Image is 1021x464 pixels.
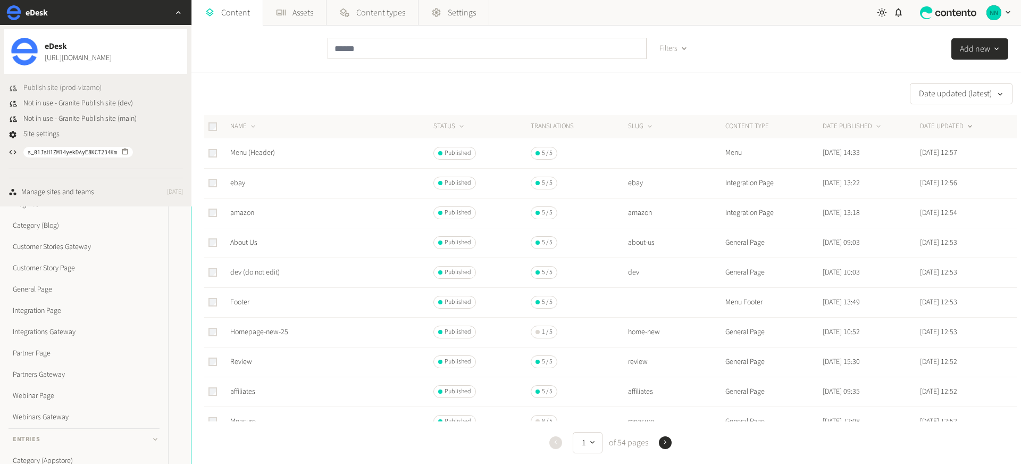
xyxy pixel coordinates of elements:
[230,386,255,397] a: affiliates
[445,357,471,367] span: Published
[356,6,405,19] span: Content types
[9,343,160,364] a: Partner Page
[542,417,553,426] span: 8 / 5
[920,237,957,248] time: [DATE] 12:53
[823,386,860,397] time: [DATE] 09:35
[445,387,471,396] span: Published
[573,432,602,453] button: 1
[920,147,957,158] time: [DATE] 12:57
[627,258,725,287] td: dev
[445,148,471,158] span: Published
[725,228,822,258] td: General Page
[9,236,160,258] a: Customer Stories Gateway
[725,347,822,377] td: General Page
[651,38,696,59] button: Filters
[11,38,38,65] img: eDesk
[725,258,822,287] td: General Page
[9,321,160,343] a: Integrations Gateway
[542,178,553,188] span: 5 / 5
[823,297,860,308] time: [DATE] 13:49
[823,267,860,278] time: [DATE] 10:03
[823,121,883,132] button: DATE PUBLISHED
[23,98,133,109] span: Not in use - Granite Publish site (dev)
[9,215,160,236] a: Category (Blog)
[627,407,725,436] td: measure
[45,40,112,53] span: eDesk
[823,357,860,367] time: [DATE] 15:30
[9,82,102,94] button: Publish site (prod-vizamo)
[542,387,553,396] span: 5 / 5
[230,178,245,188] a: ebay
[26,6,48,19] h2: eDesk
[530,115,627,138] th: Translations
[659,43,677,54] span: Filters
[823,237,860,248] time: [DATE] 09:03
[230,297,249,308] a: Footer
[542,238,553,247] span: 5 / 5
[823,208,860,218] time: [DATE] 13:18
[920,416,957,427] time: [DATE] 12:52
[9,385,160,407] a: Webinar Page
[542,268,553,277] span: 5 / 5
[445,327,471,337] span: Published
[9,258,160,279] a: Customer Story Page
[230,267,280,278] a: dev (do not edit)
[433,121,466,132] button: STATUS
[21,187,94,198] div: Manage sites and teams
[9,300,160,321] a: Integration Page
[823,416,860,427] time: [DATE] 12:08
[607,436,648,449] span: of 54 pages
[920,327,957,337] time: [DATE] 12:53
[725,138,822,168] td: Menu
[9,129,60,140] a: Site settings
[23,147,133,158] button: s_01JsH1ZM14yekDAyE8KCT234Km
[230,237,257,248] a: About Us
[542,208,553,218] span: 5 / 5
[627,317,725,347] td: home-new
[9,364,160,385] a: Partners Gateway
[920,178,957,188] time: [DATE] 12:56
[9,279,160,300] a: General Page
[230,416,256,427] a: Measure
[910,83,1012,104] button: Date updated (latest)
[951,38,1008,60] button: Add new
[920,297,957,308] time: [DATE] 12:53
[823,327,860,337] time: [DATE] 10:52
[920,267,957,278] time: [DATE] 12:53
[45,53,112,64] a: [URL][DOMAIN_NAME]
[167,187,183,197] span: [DATE]
[9,187,94,198] a: Manage sites and teams
[725,317,822,347] td: General Page
[230,357,252,367] a: Review
[6,5,21,20] img: eDesk
[627,168,725,198] td: ebay
[448,6,476,19] span: Settings
[725,407,822,436] td: General Page
[542,297,553,307] span: 5 / 5
[9,98,133,109] button: Not in use - Granite Publish site (dev)
[986,5,1001,20] img: Nikola Nikolov
[445,178,471,188] span: Published
[13,435,40,444] span: Entries
[28,147,117,157] span: s_01JsH1ZM14yekDAyE8KCT234Km
[920,386,957,397] time: [DATE] 12:52
[627,377,725,407] td: affiliates
[230,208,254,218] a: amazon
[23,113,137,125] span: Not in use - Granite Publish site (main)
[230,121,257,132] button: NAME
[542,357,553,367] span: 5 / 5
[627,347,725,377] td: review
[445,268,471,277] span: Published
[542,327,553,337] span: 1 / 5
[628,121,654,132] button: SLUG
[725,168,822,198] td: Integration Page
[725,377,822,407] td: General Page
[725,198,822,228] td: Integration Page
[230,147,275,158] a: Menu (Header)
[542,148,553,158] span: 5 / 5
[9,407,160,428] a: Webinars Gateway
[823,147,860,158] time: [DATE] 14:33
[445,238,471,247] span: Published
[9,113,137,125] button: Not in use - Granite Publish site (main)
